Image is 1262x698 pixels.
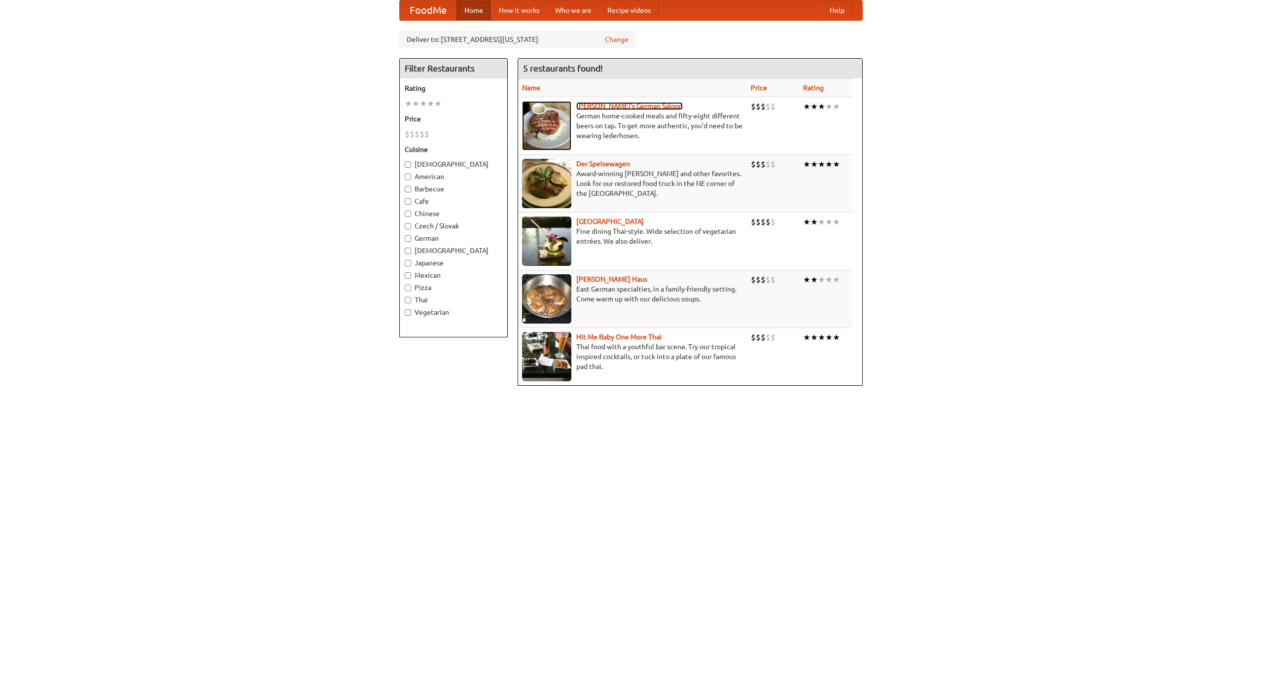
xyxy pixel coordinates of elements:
li: ★ [803,217,810,227]
li: $ [751,274,756,285]
li: $ [424,129,429,140]
li: $ [751,217,756,227]
label: [DEMOGRAPHIC_DATA] [405,246,502,256]
li: $ [771,101,775,112]
li: $ [771,217,775,227]
li: $ [761,217,766,227]
li: $ [771,274,775,285]
li: ★ [405,98,412,109]
input: American [405,174,411,180]
li: $ [751,101,756,112]
a: FoodMe [400,0,456,20]
li: ★ [810,101,818,112]
li: ★ [825,101,833,112]
li: ★ [818,274,825,285]
label: Chinese [405,209,502,219]
li: ★ [803,274,810,285]
li: ★ [833,332,840,343]
input: Vegetarian [405,309,411,316]
input: [DEMOGRAPHIC_DATA] [405,248,411,254]
img: esthers.jpg [522,101,571,150]
p: German home-cooked meals and fifty-eight different beers on tap. To get more authentic, you'd nee... [522,111,743,141]
h5: Rating [405,83,502,93]
li: ★ [818,217,825,227]
li: ★ [825,274,833,285]
li: $ [766,217,771,227]
input: [DEMOGRAPHIC_DATA] [405,161,411,168]
ng-pluralize: 5 restaurants found! [523,64,603,73]
li: $ [405,129,410,140]
label: Japanese [405,258,502,268]
input: Cafe [405,198,411,205]
a: Name [522,84,540,92]
a: Home [456,0,491,20]
li: ★ [412,98,420,109]
label: Thai [405,295,502,305]
li: ★ [427,98,434,109]
label: Barbecue [405,184,502,194]
li: $ [756,159,761,170]
li: $ [766,101,771,112]
li: ★ [818,101,825,112]
li: $ [771,332,775,343]
label: Czech / Slovak [405,221,502,231]
li: $ [751,159,756,170]
li: $ [766,332,771,343]
img: babythai.jpg [522,332,571,381]
li: ★ [818,159,825,170]
a: Recipe videos [599,0,659,20]
b: [PERSON_NAME]'s German Saloon [576,102,683,110]
label: Pizza [405,283,502,293]
p: Award-winning [PERSON_NAME] and other favorites. Look for our restored food truck in the NE corne... [522,169,743,198]
a: [PERSON_NAME] Haus [576,275,647,283]
li: ★ [833,217,840,227]
li: $ [420,129,424,140]
li: $ [766,159,771,170]
li: ★ [833,101,840,112]
li: ★ [434,98,442,109]
img: satay.jpg [522,217,571,266]
li: $ [756,332,761,343]
input: Barbecue [405,186,411,192]
li: $ [761,274,766,285]
label: Cafe [405,196,502,206]
li: ★ [810,217,818,227]
a: Who we are [547,0,599,20]
li: ★ [810,159,818,170]
label: Mexican [405,270,502,280]
li: $ [766,274,771,285]
p: Thai food with a youthful bar scene. Try our tropical inspired cocktails, or tuck into a plate of... [522,342,743,371]
label: Vegetarian [405,307,502,317]
p: East German specialties, in a family-friendly setting. Come warm up with our delicious soups. [522,284,743,304]
li: ★ [818,332,825,343]
li: ★ [420,98,427,109]
li: $ [761,159,766,170]
label: American [405,172,502,182]
a: How it works [491,0,547,20]
p: Fine dining Thai-style. Wide selection of vegetarian entrées. We also deliver. [522,226,743,246]
li: $ [751,332,756,343]
a: Price [751,84,767,92]
img: speisewagen.jpg [522,159,571,208]
h4: Filter Restaurants [400,59,507,78]
input: Chinese [405,211,411,217]
li: ★ [803,101,810,112]
label: German [405,233,502,243]
img: kohlhaus.jpg [522,274,571,324]
a: Help [822,0,852,20]
input: Pizza [405,285,411,291]
li: $ [415,129,420,140]
li: $ [756,274,761,285]
li: ★ [833,159,840,170]
a: Rating [803,84,824,92]
h5: Price [405,114,502,124]
input: Czech / Slovak [405,223,411,229]
li: $ [761,332,766,343]
a: Hit Me Baby One More Thai [576,333,662,341]
li: $ [756,101,761,112]
input: Mexican [405,272,411,279]
li: $ [756,217,761,227]
input: Japanese [405,260,411,266]
li: ★ [810,274,818,285]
